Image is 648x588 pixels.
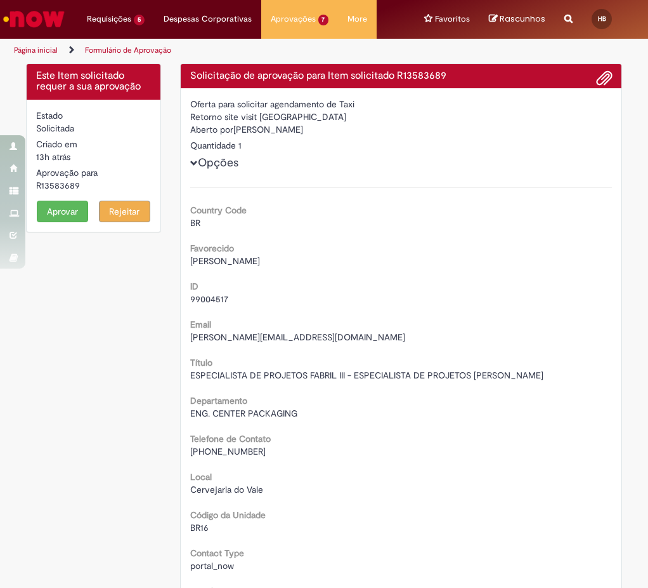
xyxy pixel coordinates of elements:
label: Estado [36,109,63,122]
span: 13h atrás [36,151,70,163]
span: [PERSON_NAME] [190,255,260,267]
span: BR [190,217,200,229]
span: 5 [134,15,145,25]
a: Página inicial [14,45,58,55]
div: Solicitada [36,122,151,135]
b: Departamento [190,395,247,406]
span: Despesas Corporativas [164,13,252,25]
b: Country Code [190,204,247,216]
span: 99004517 [190,293,228,305]
b: Título [190,357,212,368]
span: portal_now [190,560,234,571]
span: Cervejaria do Vale [190,484,263,495]
label: Aberto por [190,123,233,136]
ul: Trilhas de página [10,39,368,62]
h4: Solicitação de aprovação para Item solicitado R13583689 [190,70,612,82]
label: Aprovação para [36,166,98,179]
b: Local [190,471,212,483]
b: Contact Type [190,547,244,559]
span: Aprovações [271,13,316,25]
span: Favoritos [435,13,470,25]
span: ESPECIALISTA DE PROJETOS FABRIL III - ESPECIALISTA DE PROJETOS [PERSON_NAME] [190,370,543,381]
span: Rascunhos [500,13,545,25]
button: Rejeitar [99,201,150,222]
time: 30/09/2025 21:04:46 [36,151,70,163]
div: Oferta para solicitar agendamento de Taxi [190,98,612,110]
b: ID [190,281,198,292]
b: Código da Unidade [190,509,266,521]
span: 7 [318,15,329,25]
label: Criado em [36,138,77,150]
a: Formulário de Aprovação [85,45,171,55]
h4: Este Item solicitado requer a sua aprovação [36,70,151,93]
img: ServiceNow [1,6,67,32]
button: Aprovar [37,201,88,222]
div: Quantidade 1 [190,139,612,152]
div: 30/09/2025 21:04:46 [36,150,151,163]
span: Requisições [87,13,131,25]
span: More [347,13,367,25]
b: Telefone de Contato [190,433,271,444]
b: Email [190,319,211,330]
span: ENG. CENTER PACKAGING [190,408,297,419]
b: Favorecido [190,243,234,254]
span: [PERSON_NAME][EMAIL_ADDRESS][DOMAIN_NAME] [190,331,405,343]
div: Retorno site visit [GEOGRAPHIC_DATA] [190,110,612,123]
span: [PHONE_NUMBER] [190,446,266,457]
a: No momento, sua lista de rascunhos tem 0 Itens [489,13,545,25]
span: HB [598,15,606,23]
div: R13583689 [36,179,151,192]
div: [PERSON_NAME] [190,123,612,139]
span: BR16 [190,522,209,533]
